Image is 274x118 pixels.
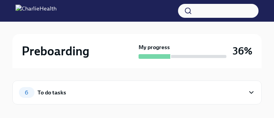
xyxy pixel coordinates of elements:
span: 6 [20,90,33,96]
h3: 36% [233,44,252,58]
strong: My progress [139,43,170,51]
div: To do tasks [38,88,66,97]
img: CharlieHealth [15,5,57,17]
h2: Preboarding [22,43,89,59]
